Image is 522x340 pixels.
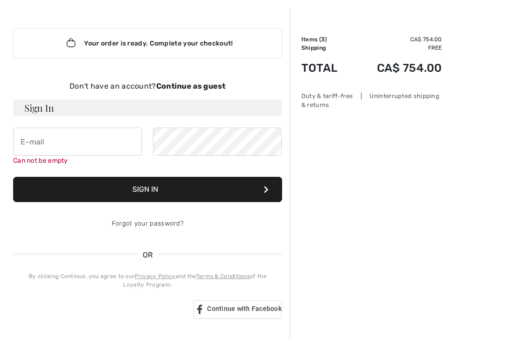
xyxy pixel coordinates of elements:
span: Continue with Facebook [207,305,282,312]
td: CA$ 754.00 [352,52,442,84]
input: E-mail [13,128,142,156]
h3: Sign In [13,99,282,116]
button: Sign In [13,177,282,202]
div: Your order is ready. Complete your checkout! [13,28,282,58]
a: Forgot your password? [112,219,184,227]
div: Don't have an account? [13,81,282,92]
td: Free [352,44,442,52]
td: Items ( ) [301,35,352,44]
td: Total [301,52,352,84]
td: Shipping [301,44,352,52]
div: Duty & tariff-free | Uninterrupted shipping & returns [301,91,442,109]
td: CA$ 754.00 [352,35,442,44]
iframe: Sign in with Google Button [8,299,191,320]
div: Can not be empty [13,156,142,166]
a: Continue with Facebook [193,300,282,319]
div: Sign in with Google. Opens in new tab [13,299,186,320]
span: 3 [321,36,325,43]
strong: Continue as guest [156,82,226,91]
div: By clicking Continue, you agree to our and the of the Loyalty Program. [13,272,282,289]
span: OR [138,249,158,261]
a: Privacy Policy [135,273,175,280]
a: Terms & Conditions [196,273,250,280]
